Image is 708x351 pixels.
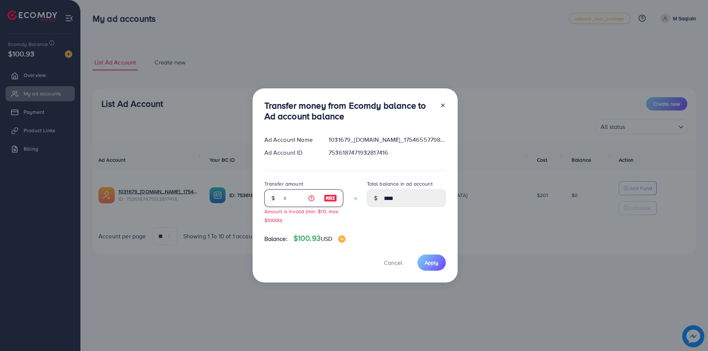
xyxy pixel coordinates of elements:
[384,259,402,267] span: Cancel
[323,148,451,157] div: 7536187471932817416
[294,234,346,243] h4: $100.93
[425,259,438,266] span: Apply
[258,136,323,144] div: Ad Account Name
[375,255,412,270] button: Cancel
[264,208,340,223] small: Amount is invalid (min: $10, max: $10000)
[264,180,303,187] label: Transfer amount
[264,100,434,122] h3: Transfer money from Ecomdy balance to Ad account balance
[258,148,323,157] div: Ad Account ID
[323,136,451,144] div: 1031679_[DOMAIN_NAME]_1754655779887
[338,235,346,243] img: image
[417,255,446,270] button: Apply
[264,235,288,243] span: Balance:
[367,180,433,187] label: Total balance in ad account
[321,235,332,243] span: USD
[324,194,337,203] img: image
